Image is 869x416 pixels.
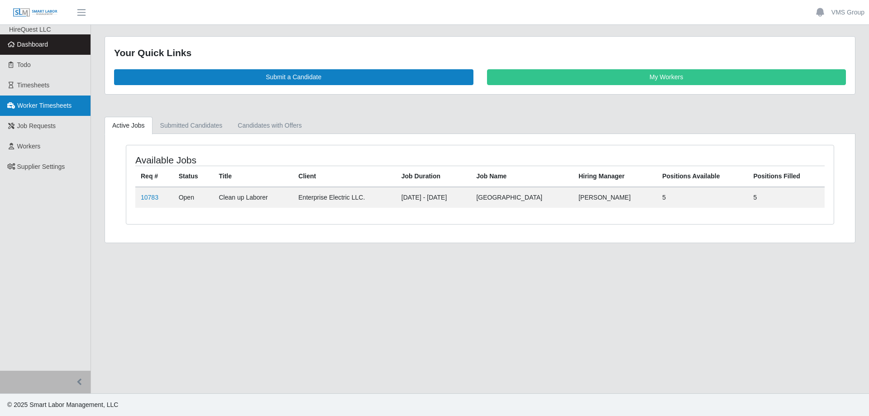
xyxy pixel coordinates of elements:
[13,8,58,18] img: SLM Logo
[657,166,748,187] th: Positions Available
[214,187,293,208] td: Clean up Laborer
[487,69,846,85] a: My Workers
[17,143,41,150] span: Workers
[7,401,118,408] span: © 2025 Smart Labor Management, LLC
[114,46,846,60] div: Your Quick Links
[396,166,471,187] th: Job Duration
[214,166,293,187] th: Title
[173,166,214,187] th: Status
[293,166,396,187] th: Client
[17,41,48,48] span: Dashboard
[17,102,72,109] span: Worker Timesheets
[141,194,158,201] a: 10783
[17,81,50,89] span: Timesheets
[471,166,573,187] th: Job Name
[657,187,748,208] td: 5
[831,8,864,17] a: VMS Group
[135,154,415,166] h4: Available Jobs
[748,187,825,208] td: 5
[396,187,471,208] td: [DATE] - [DATE]
[471,187,573,208] td: [GEOGRAPHIC_DATA]
[173,187,214,208] td: Open
[748,166,825,187] th: Positions Filled
[293,187,396,208] td: Enterprise Electric LLC.
[114,69,473,85] a: Submit a Candidate
[135,166,173,187] th: Req #
[17,163,65,170] span: Supplier Settings
[573,166,657,187] th: Hiring Manager
[105,117,153,134] a: Active Jobs
[153,117,230,134] a: Submitted Candidates
[17,61,31,68] span: Todo
[230,117,309,134] a: Candidates with Offers
[9,26,51,33] span: HireQuest LLC
[17,122,56,129] span: Job Requests
[573,187,657,208] td: [PERSON_NAME]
